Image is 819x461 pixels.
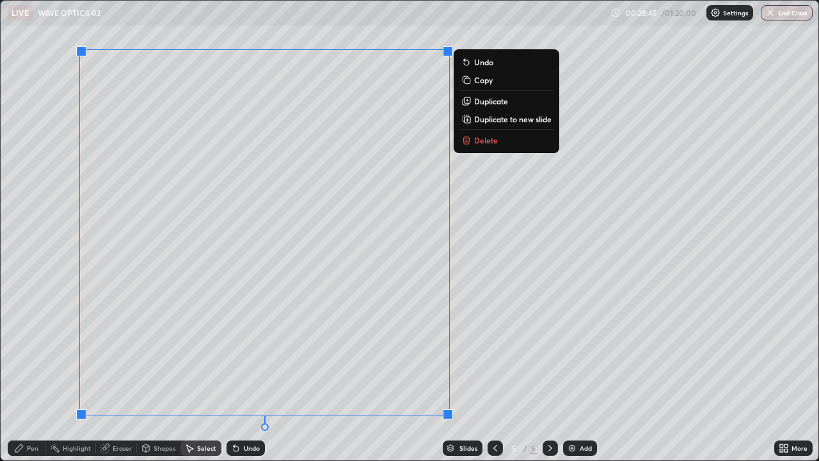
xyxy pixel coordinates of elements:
button: Delete [459,133,554,148]
div: Slides [459,445,477,451]
button: End Class [761,5,813,20]
div: Highlight [63,445,91,451]
p: Duplicate to new slide [474,114,552,124]
p: WAVE OPTICS 02 [38,8,100,18]
div: Undo [244,445,260,451]
img: add-slide-button [567,443,577,453]
div: Eraser [113,445,132,451]
div: More [791,445,807,451]
div: 5 [508,444,521,452]
p: Undo [474,57,493,67]
p: Copy [474,75,493,85]
div: Shapes [154,445,175,451]
div: Pen [27,445,38,451]
div: / [523,444,527,452]
button: Duplicate [459,93,554,109]
p: LIVE [12,8,29,18]
button: Undo [459,54,554,70]
div: 5 [530,442,537,454]
p: Delete [474,135,498,145]
button: Copy [459,72,554,88]
p: Duplicate [474,96,508,106]
img: class-settings-icons [710,8,720,18]
button: Duplicate to new slide [459,111,554,127]
p: Settings [723,10,748,16]
img: end-class-cross [765,8,775,18]
div: Select [197,445,216,451]
div: Add [580,445,592,451]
